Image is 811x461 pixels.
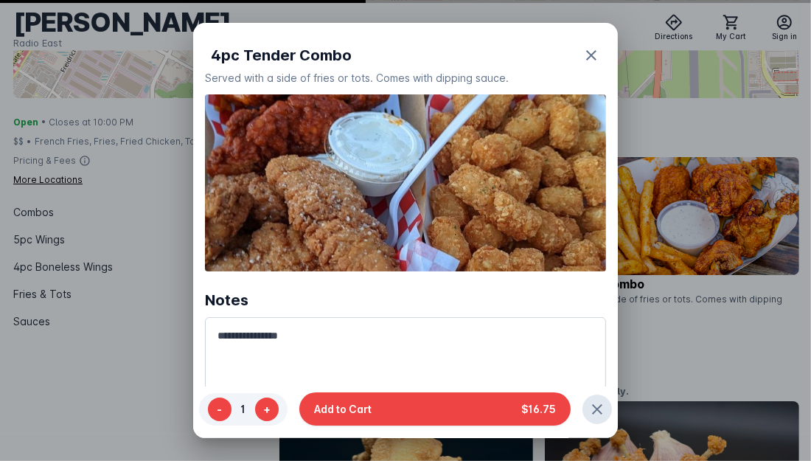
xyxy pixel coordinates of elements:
[232,402,255,417] span: 1
[521,402,556,417] span: $16.75
[299,393,571,426] button: Add to Cart$16.75
[211,44,352,66] span: 4pc Tender Combo
[205,70,606,86] div: Served with a side of fries or tots. Comes with dipping sauce.
[208,398,232,421] button: -
[205,289,248,311] div: Notes
[205,94,606,271] img: 41440829-022b-4fe5-b6ea-e8e722d95b5e.jpg
[255,398,279,421] button: +
[314,402,372,417] span: Add to Cart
